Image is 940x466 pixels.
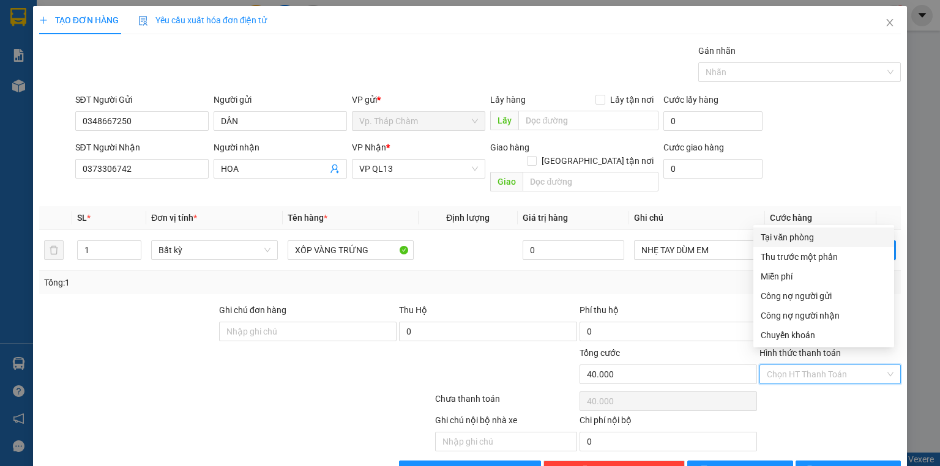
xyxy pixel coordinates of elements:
input: 0 [523,240,624,260]
span: Định lượng [446,213,490,223]
div: Thu trước một phần [761,250,887,264]
div: SĐT Người Gửi [75,93,209,106]
span: TẠO ĐƠN HÀNG [39,15,119,25]
span: Yêu cầu xuất hóa đơn điện tử [138,15,267,25]
span: Lấy tận nơi [605,93,658,106]
div: Tổng: 1 [44,276,364,289]
label: Ghi chú đơn hàng [219,305,286,315]
span: Giao hàng [490,142,529,152]
span: Bất kỳ [159,241,270,259]
div: Công nợ người gửi [761,289,887,303]
img: icon [138,16,148,26]
div: Người nhận [214,141,347,154]
div: VP gửi [352,93,485,106]
span: Cước hàng [770,213,812,223]
input: Ghi chú đơn hàng [219,322,397,341]
span: Lấy [490,111,518,130]
th: Ghi chú [629,206,765,230]
input: Cước lấy hàng [663,111,763,131]
span: Giá trị hàng [523,213,568,223]
div: Miễn phí [761,270,887,283]
div: Phí thu hộ [580,303,757,322]
label: Cước giao hàng [663,142,724,152]
div: Công nợ người nhận [761,309,887,322]
div: SĐT Người Nhận [75,141,209,154]
button: Close [873,6,907,40]
input: Ghi Chú [634,240,760,260]
input: Dọc đường [518,111,658,130]
span: Tên hàng [288,213,327,223]
span: close [885,18,895,28]
input: Dọc đường [523,172,658,191]
label: Cước lấy hàng [663,95,718,105]
span: Đơn vị tính [151,213,197,223]
label: Gán nhãn [698,46,736,56]
span: SL [77,213,87,223]
span: Tổng cước [580,348,620,358]
span: Thu Hộ [399,305,427,315]
div: Ghi chú nội bộ nhà xe [435,413,576,432]
div: Tại văn phòng [761,231,887,244]
input: VD: Bàn, Ghế [288,240,414,260]
div: Chi phí nội bộ [580,413,757,432]
div: Chuyển khoản [761,328,887,342]
div: Người gửi [214,93,347,106]
span: VP QL13 [359,160,478,178]
span: plus [39,16,48,24]
label: Hình thức thanh toán [759,348,841,358]
div: Cước gửi hàng sẽ được ghi vào công nợ của người nhận [753,306,894,325]
div: Cước gửi hàng sẽ được ghi vào công nợ của người gửi [753,286,894,306]
div: Chưa thanh toán [434,392,578,413]
button: delete [44,240,64,260]
input: Nhập ghi chú [435,432,576,451]
span: Giao [490,172,523,191]
span: VP Nhận [352,142,386,152]
span: user-add [330,164,340,174]
span: [GEOGRAPHIC_DATA] tận nơi [537,154,658,168]
span: Lấy hàng [490,95,526,105]
input: Cước giao hàng [663,159,763,179]
span: Vp. Tháp Chàm [359,112,478,130]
